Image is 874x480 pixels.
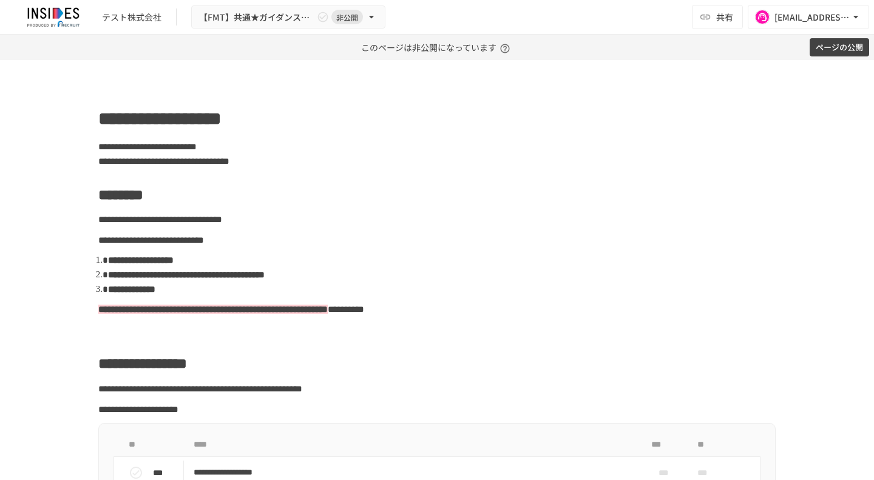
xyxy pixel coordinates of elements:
div: テスト株式会社 [102,11,161,24]
button: ページの公開 [810,38,869,57]
div: [EMAIL_ADDRESS][DOMAIN_NAME] [774,10,850,25]
button: [EMAIL_ADDRESS][DOMAIN_NAME] [748,5,869,29]
span: 非公開 [331,11,363,24]
button: 共有 [692,5,743,29]
button: 【FMT】共通★ガイダンス実施準備非公開 [191,5,385,29]
img: JmGSPSkPjKwBq77AtHmwC7bJguQHJlCRQfAXtnx4WuV [15,7,92,27]
p: このページは非公開になっています [361,35,513,60]
span: 共有 [716,10,733,24]
span: 【FMT】共通★ガイダンス実施準備 [199,10,314,25]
